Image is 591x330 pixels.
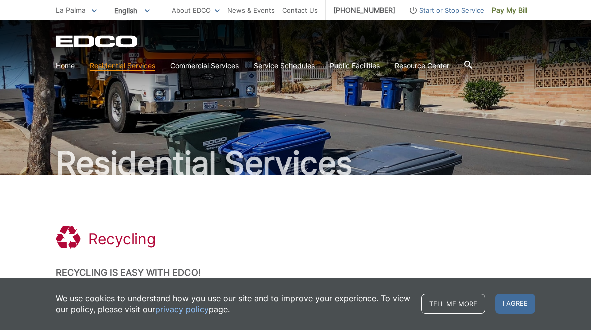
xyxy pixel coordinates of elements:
[90,60,155,71] a: Residential Services
[56,267,535,278] h2: Recycling is Easy with EDCO!
[56,35,139,47] a: EDCD logo. Return to the homepage.
[107,2,157,19] span: English
[254,60,315,71] a: Service Schedules
[170,60,239,71] a: Commercial Services
[227,5,275,16] a: News & Events
[395,60,449,71] a: Resource Center
[282,5,318,16] a: Contact Us
[330,60,380,71] a: Public Facilities
[155,304,209,315] a: privacy policy
[56,60,75,71] a: Home
[88,230,156,248] h1: Recycling
[492,5,527,16] span: Pay My Bill
[172,5,220,16] a: About EDCO
[56,147,535,179] h2: Residential Services
[56,6,86,14] span: La Palma
[421,294,485,314] a: Tell me more
[56,293,411,315] p: We use cookies to understand how you use our site and to improve your experience. To view our pol...
[495,294,535,314] span: I agree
